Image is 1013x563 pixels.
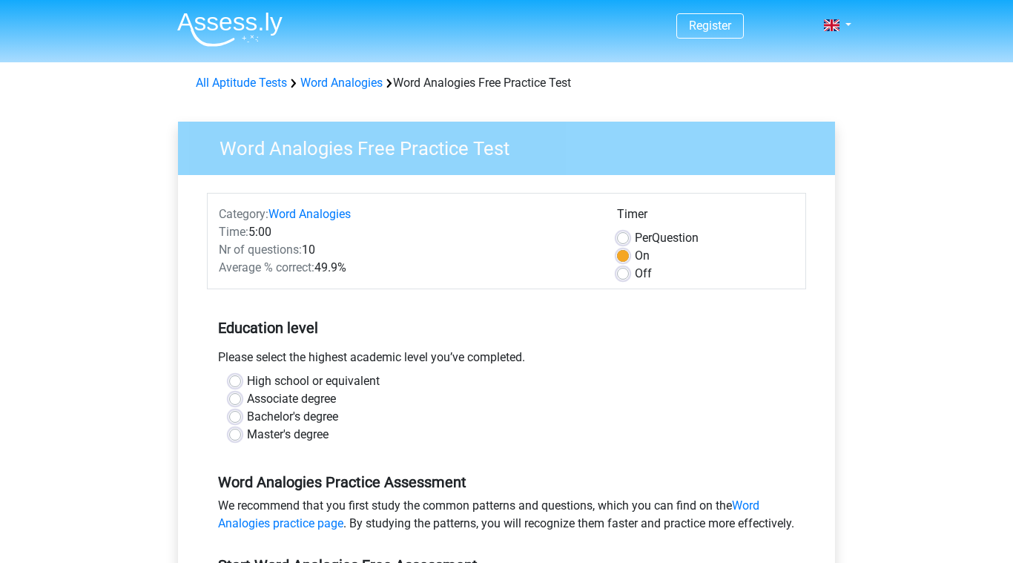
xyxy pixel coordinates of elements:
label: Bachelor's degree [247,408,338,426]
span: Time: [219,225,248,239]
h5: Education level [218,313,795,343]
label: Associate degree [247,390,336,408]
span: Average % correct: [219,260,314,274]
span: Nr of questions: [219,243,302,257]
div: Word Analogies Free Practice Test [190,74,823,92]
label: Off [635,265,652,283]
a: All Aptitude Tests [196,76,287,90]
label: Question [635,229,699,247]
label: High school or equivalent [247,372,380,390]
div: 10 [208,241,606,259]
h5: Word Analogies Practice Assessment [218,473,795,491]
div: 5:00 [208,223,606,241]
a: Register [689,19,731,33]
label: On [635,247,650,265]
span: Category: [219,207,268,221]
a: Word Analogies [300,76,383,90]
span: Per [635,231,652,245]
div: Timer [617,205,794,229]
div: Please select the highest academic level you’ve completed. [207,349,806,372]
div: 49.9% [208,259,606,277]
a: Word Analogies [268,207,351,221]
img: Assessly [177,12,283,47]
h3: Word Analogies Free Practice Test [202,131,824,160]
label: Master's degree [247,426,329,444]
div: We recommend that you first study the common patterns and questions, which you can find on the . ... [207,497,806,539]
